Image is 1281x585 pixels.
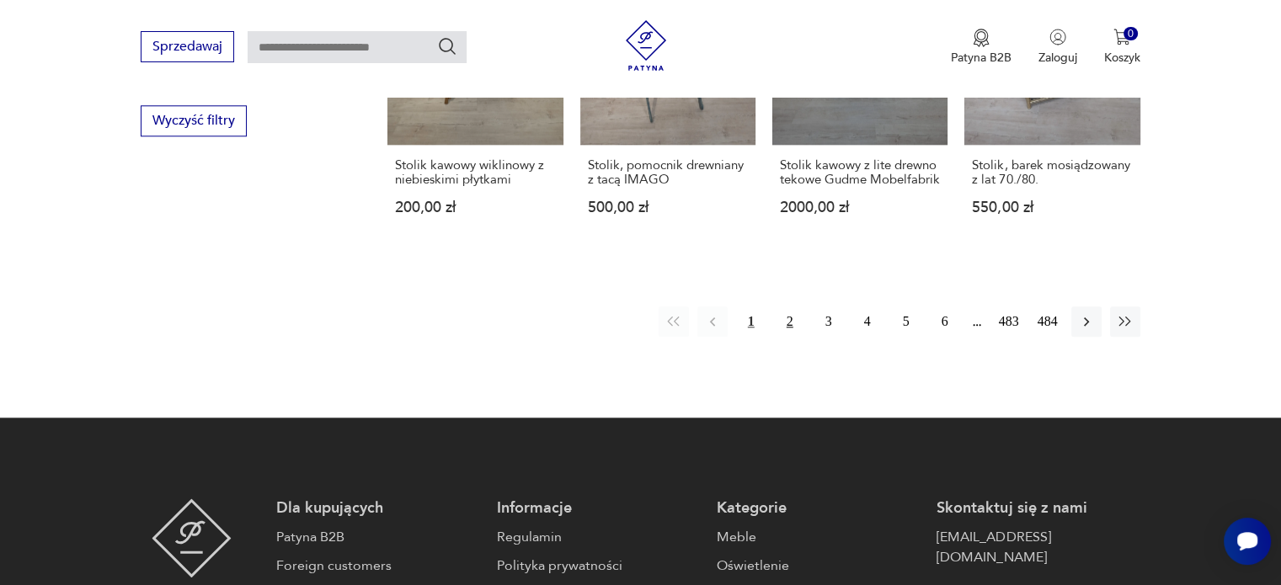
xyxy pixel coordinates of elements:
button: 4 [852,306,883,337]
h3: Stolik kawowy z lite drewno tekowe Gudme Mobelfabrik [780,158,940,187]
h3: Stolik, pomocnik drewniany z tacą IMAGO [588,158,748,187]
a: Ikona medaluPatyna B2B [951,29,1011,66]
a: Meble [717,527,920,547]
button: 483 [994,306,1024,337]
button: Wyczyść filtry [141,105,247,136]
img: Patyna - sklep z meblami i dekoracjami vintage [152,498,232,577]
iframe: Smartsupp widget button [1224,518,1271,565]
p: Dla kupujących [276,498,479,519]
button: Sprzedawaj [141,31,234,62]
button: Zaloguj [1038,29,1077,66]
p: Kategorie [717,498,920,519]
a: Foreign customers [276,556,479,576]
img: Ikona koszyka [1113,29,1130,45]
p: Zaloguj [1038,50,1077,66]
p: 2000,00 zł [780,200,940,215]
p: Koszyk [1104,50,1140,66]
a: [EMAIL_ADDRESS][DOMAIN_NAME] [937,527,1140,567]
button: 0Koszyk [1104,29,1140,66]
a: Sprzedawaj [141,42,234,54]
h3: Stolik, barek mosiądzowany z lat 70./80. [972,158,1132,187]
button: 6 [930,306,960,337]
div: 0 [1124,27,1138,41]
p: Patyna B2B [951,50,1011,66]
img: Patyna - sklep z meblami i dekoracjami vintage [621,20,671,71]
button: Szukaj [437,36,457,56]
p: 550,00 zł [972,200,1132,215]
button: 3 [814,306,844,337]
button: 1 [736,306,766,337]
a: Regulamin [497,527,700,547]
a: Patyna B2B [276,527,479,547]
h3: Stolik kawowy wiklinowy z niebieskimi płytkami [395,158,555,187]
img: Ikonka użytkownika [1049,29,1066,45]
button: 5 [891,306,921,337]
p: Skontaktuj się z nami [937,498,1140,519]
a: Oświetlenie [717,556,920,576]
p: 500,00 zł [588,200,748,215]
a: Polityka prywatności [497,556,700,576]
button: Patyna B2B [951,29,1011,66]
button: 484 [1033,306,1063,337]
p: Informacje [497,498,700,519]
p: 200,00 zł [395,200,555,215]
img: Ikona medalu [973,29,990,47]
button: 2 [775,306,805,337]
